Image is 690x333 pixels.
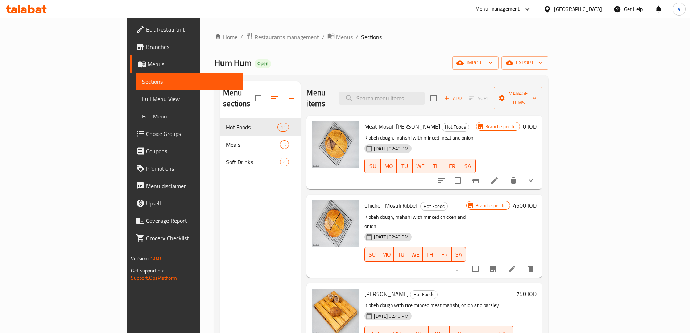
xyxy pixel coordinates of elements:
[226,140,280,149] span: Meals
[146,129,237,138] span: Choice Groups
[142,95,237,103] span: Full Menu View
[226,123,277,132] span: Hot Foods
[220,153,301,171] div: Soft Drinks4
[500,89,537,107] span: Manage items
[150,254,161,263] span: 1.0.0
[516,289,537,299] h6: 750 IQD
[364,301,513,310] p: Kibbeh dough with rice minced meat mahshi, onion and parsley
[437,247,452,262] button: FR
[130,21,243,38] a: Edit Restaurant
[441,93,464,104] button: Add
[426,91,441,106] span: Select section
[280,140,289,149] div: items
[361,33,382,41] span: Sections
[443,94,463,103] span: Add
[364,247,379,262] button: SU
[339,92,425,105] input: search
[416,161,426,171] span: WE
[381,159,397,173] button: MO
[146,199,237,208] span: Upsell
[460,159,476,173] button: SA
[255,33,319,41] span: Restaurants management
[130,195,243,212] a: Upsell
[450,173,466,188] span: Select to update
[214,32,548,42] nav: breadcrumb
[463,161,473,171] span: SA
[322,33,325,41] li: /
[148,60,237,68] span: Menus
[220,118,301,136] div: Hot Foods14
[382,249,391,260] span: MO
[400,161,410,171] span: TU
[410,290,437,299] span: Hot Foods
[452,247,466,262] button: SA
[146,25,237,34] span: Edit Restaurant
[505,172,522,189] button: delete
[368,249,376,260] span: SU
[312,121,359,168] img: Meat Mosuli Kibbe
[522,172,540,189] button: show more
[142,77,237,86] span: Sections
[277,123,289,132] div: items
[467,172,484,189] button: Branch-specific-item
[130,160,243,177] a: Promotions
[131,273,177,283] a: Support.OpsPlatform
[397,159,413,173] button: TU
[379,247,394,262] button: MO
[364,159,381,173] button: SU
[146,42,237,51] span: Branches
[278,124,289,131] span: 14
[146,147,237,155] span: Coupons
[464,93,494,104] span: Select section first
[554,5,602,13] div: [GEOGRAPHIC_DATA]
[522,260,540,278] button: delete
[494,87,542,109] button: Manage items
[384,161,394,171] span: MO
[433,172,450,189] button: sort-choices
[420,202,448,211] div: Hot Foods
[441,93,464,104] span: Add item
[447,161,457,171] span: FR
[136,73,243,90] a: Sections
[136,90,243,108] a: Full Menu View
[484,260,502,278] button: Branch-specific-item
[431,161,441,171] span: TH
[468,261,483,276] span: Select to update
[440,249,449,260] span: FR
[364,200,419,211] span: Chicken Mosuli Kibbeh
[246,32,319,42] a: Restaurants management
[508,265,516,273] a: Edit menu item
[364,213,466,231] p: Kibbeh dough, mahshi with minced chicken and onion
[411,249,420,260] span: WE
[442,123,469,132] div: Hot Foods
[146,234,237,242] span: Grocery Checklist
[251,91,266,106] span: Select all sections
[501,56,548,70] button: export
[678,5,680,13] span: a
[368,161,378,171] span: SU
[312,200,359,247] img: Chicken Mosuli Kibbeh
[226,158,280,166] span: Soft Drinks
[255,61,271,67] span: Open
[356,33,358,41] li: /
[364,288,409,299] span: [PERSON_NAME]
[306,87,330,109] h2: Menu items
[526,176,535,185] svg: Show Choices
[130,229,243,247] a: Grocery Checklist
[397,249,405,260] span: TU
[131,254,149,263] span: Version:
[255,59,271,68] div: Open
[490,176,499,185] a: Edit menu item
[130,125,243,142] a: Choice Groups
[280,159,289,166] span: 4
[426,249,434,260] span: TH
[455,249,463,260] span: SA
[423,247,437,262] button: TH
[142,112,237,121] span: Edit Menu
[452,56,499,70] button: import
[371,313,411,320] span: [DATE] 02:40 PM
[410,290,438,299] div: Hot Foods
